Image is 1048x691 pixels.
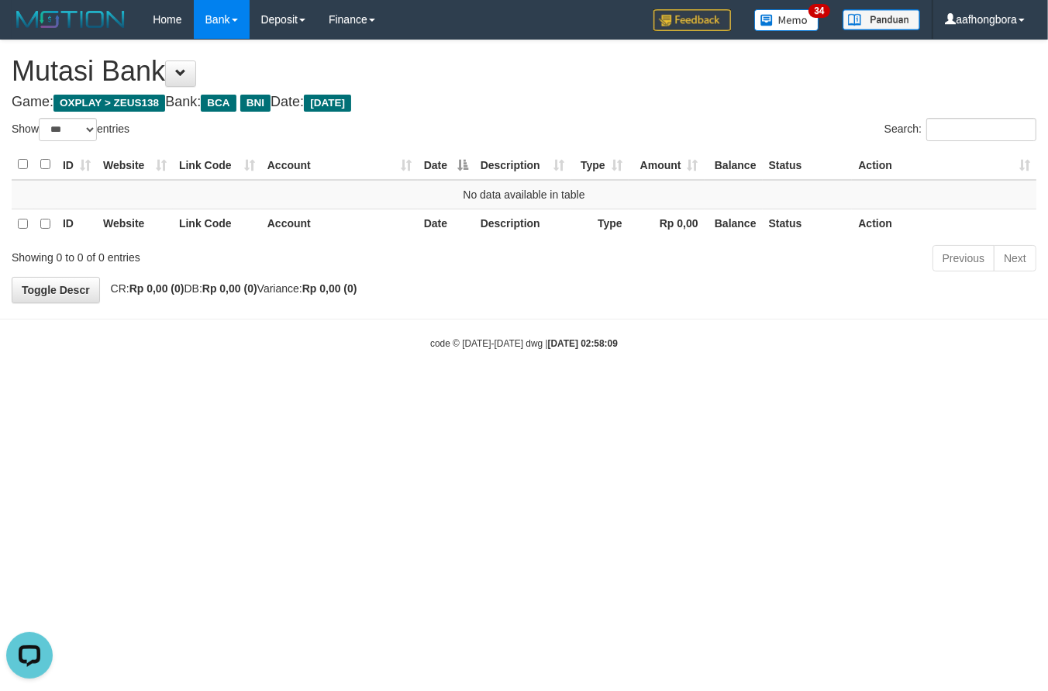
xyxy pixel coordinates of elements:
[808,4,829,18] span: 34
[926,118,1036,141] input: Search:
[173,209,261,238] th: Link Code
[129,282,184,295] strong: Rp 0,00 (0)
[571,209,629,238] th: Type
[994,245,1036,271] a: Next
[57,209,97,238] th: ID
[202,282,257,295] strong: Rp 0,00 (0)
[261,150,418,180] th: Account: activate to sort column ascending
[933,245,995,271] a: Previous
[12,180,1036,209] td: No data available in table
[548,338,618,349] strong: [DATE] 02:58:09
[39,118,97,141] select: Showentries
[12,56,1036,87] h1: Mutasi Bank
[705,150,763,180] th: Balance
[763,209,853,238] th: Status
[571,150,629,180] th: Type: activate to sort column ascending
[430,338,618,349] small: code © [DATE]-[DATE] dwg |
[12,244,425,265] div: Showing 0 to 0 of 0 entries
[852,150,1036,180] th: Action: activate to sort column ascending
[302,282,357,295] strong: Rp 0,00 (0)
[474,150,571,180] th: Description: activate to sort column ascending
[261,209,418,238] th: Account
[6,6,53,53] button: Open LiveChat chat widget
[12,118,129,141] label: Show entries
[173,150,261,180] th: Link Code: activate to sort column ascending
[201,95,236,112] span: BCA
[240,95,271,112] span: BNI
[763,150,853,180] th: Status
[12,95,1036,110] h4: Game: Bank: Date:
[304,95,351,112] span: [DATE]
[843,9,920,30] img: panduan.png
[418,209,474,238] th: Date
[754,9,819,31] img: Button%20Memo.svg
[653,9,731,31] img: Feedback.jpg
[97,209,173,238] th: Website
[705,209,763,238] th: Balance
[103,282,357,295] span: CR: DB: Variance:
[97,150,173,180] th: Website: activate to sort column ascending
[57,150,97,180] th: ID: activate to sort column ascending
[629,209,705,238] th: Rp 0,00
[629,150,705,180] th: Amount: activate to sort column ascending
[12,8,129,31] img: MOTION_logo.png
[418,150,474,180] th: Date: activate to sort column descending
[474,209,571,238] th: Description
[53,95,165,112] span: OXPLAY > ZEUS138
[852,209,1036,238] th: Action
[12,277,100,303] a: Toggle Descr
[884,118,1036,141] label: Search:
